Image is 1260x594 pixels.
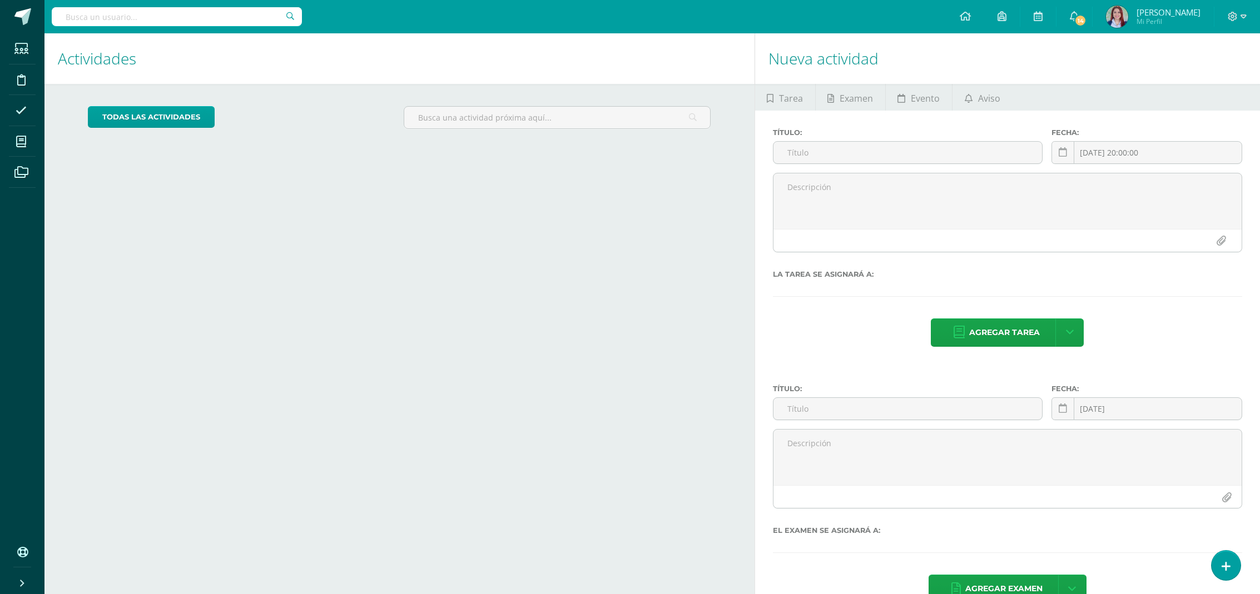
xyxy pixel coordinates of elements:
label: La tarea se asignará a: [773,270,1243,278]
label: Fecha: [1051,128,1242,137]
span: Evento [911,85,940,112]
span: 14 [1074,14,1087,27]
label: Título: [773,128,1043,137]
input: Fecha de entrega [1052,398,1242,420]
h1: Nueva actividad [768,33,1247,84]
input: Fecha de entrega [1052,142,1242,163]
a: Tarea [755,84,815,111]
label: Fecha: [1051,385,1242,393]
span: Examen [840,85,873,112]
input: Busca un usuario... [52,7,302,26]
a: Evento [886,84,952,111]
label: El examen se asignará a: [773,526,1243,535]
span: Agregar tarea [969,319,1040,346]
input: Título [773,142,1043,163]
img: d7be4c7264bbc3b84d6a485b397438d1.png [1106,6,1128,28]
span: Tarea [779,85,803,112]
input: Título [773,398,1043,420]
span: [PERSON_NAME] [1137,7,1201,18]
span: Aviso [978,85,1000,112]
span: Mi Perfil [1137,17,1201,26]
h1: Actividades [58,33,741,84]
a: todas las Actividades [88,106,215,128]
a: Examen [816,84,885,111]
label: Título: [773,385,1043,393]
input: Busca una actividad próxima aquí... [404,107,710,128]
a: Aviso [953,84,1012,111]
